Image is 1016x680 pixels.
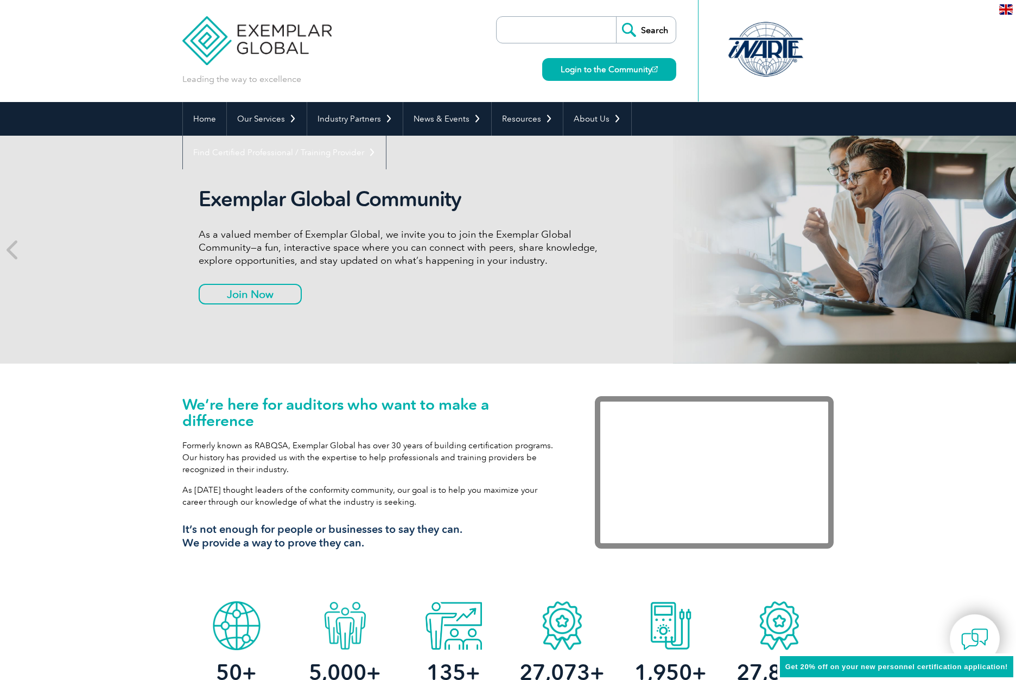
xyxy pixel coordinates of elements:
[183,136,386,169] a: Find Certified Professional / Training Provider
[182,396,562,429] h1: We’re here for auditors who want to make a difference
[652,66,658,72] img: open_square.png
[616,17,676,43] input: Search
[182,484,562,508] p: As [DATE] thought leaders of the conformity community, our goal is to help you maximize your care...
[182,73,301,85] p: Leading the way to excellence
[961,626,988,653] img: contact-chat.png
[227,102,307,136] a: Our Services
[785,663,1008,671] span: Get 20% off on your new personnel certification application!
[542,58,676,81] a: Login to the Community
[403,102,491,136] a: News & Events
[199,228,606,267] p: As a valued member of Exemplar Global, we invite you to join the Exemplar Global Community—a fun,...
[595,396,834,549] iframe: Exemplar Global: Working together to make a difference
[307,102,403,136] a: Industry Partners
[199,187,606,212] h2: Exemplar Global Community
[999,4,1013,15] img: en
[492,102,563,136] a: Resources
[182,440,562,475] p: Formerly known as RABQSA, Exemplar Global has over 30 years of building certification programs. O...
[183,102,226,136] a: Home
[199,284,302,304] a: Join Now
[182,523,562,550] h3: It’s not enough for people or businesses to say they can. We provide a way to prove they can.
[563,102,631,136] a: About Us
